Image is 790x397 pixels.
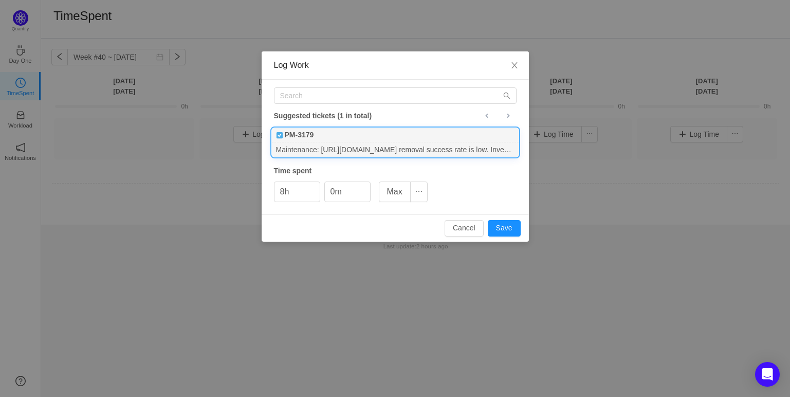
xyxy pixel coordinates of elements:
[285,130,314,140] b: PM-3179
[488,220,521,237] button: Save
[410,182,428,202] button: icon: ellipsis
[755,362,780,387] div: Open Intercom Messenger
[274,109,517,122] div: Suggested tickets (1 in total)
[274,60,517,71] div: Log Work
[274,166,517,176] div: Time spent
[272,142,519,156] div: Maintenance: [URL][DOMAIN_NAME] removal success rate is low. Investigate & fix.
[503,92,510,99] i: icon: search
[500,51,529,80] button: Close
[276,132,283,139] img: Task
[445,220,484,237] button: Cancel
[274,87,517,104] input: Search
[379,182,411,202] button: Max
[510,61,519,69] i: icon: close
